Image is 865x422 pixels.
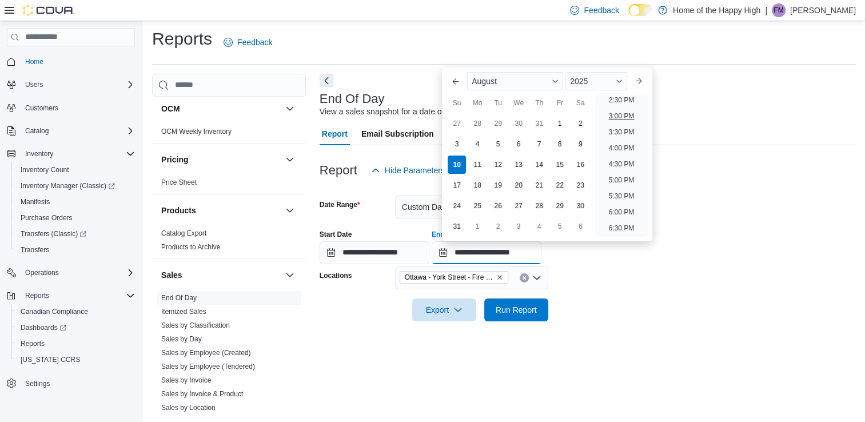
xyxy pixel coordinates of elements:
div: August, 2025 [447,113,591,237]
div: day-21 [530,176,548,194]
span: Purchase Orders [21,213,73,222]
span: Sales by Employee (Tendered) [161,362,255,371]
div: Sa [571,94,589,112]
div: day-1 [551,114,569,133]
div: day-10 [448,156,466,174]
input: Press the down key to enter a popover containing a calendar. Press the escape key to close the po... [432,241,541,264]
li: 5:30 PM [604,189,639,203]
div: Su [448,94,466,112]
span: Purchase Orders [16,211,135,225]
button: [US_STATE] CCRS [11,352,139,368]
a: [US_STATE] CCRS [16,353,85,367]
input: Dark Mode [628,4,652,16]
div: day-11 [468,156,487,174]
button: Canadian Compliance [11,304,139,320]
div: day-31 [448,217,466,236]
button: Manifests [11,194,139,210]
div: day-24 [448,197,466,215]
div: day-6 [509,135,528,153]
div: day-4 [530,217,548,236]
span: Inventory Count [21,165,69,174]
div: day-4 [468,135,487,153]
a: Sales by Classification [161,321,230,329]
span: Export [419,298,469,321]
span: Ottawa - York Street - Fire & Flower [400,271,508,284]
span: Transfers [16,243,135,257]
span: Canadian Compliance [21,307,88,316]
a: Sales by Employee (Created) [161,349,251,357]
button: Settings [2,375,139,391]
div: day-20 [509,176,528,194]
button: Sales [161,269,281,281]
button: Inventory [2,146,139,162]
div: day-31 [530,114,548,133]
div: day-14 [530,156,548,174]
h3: Report [320,164,357,177]
div: day-8 [551,135,569,153]
a: Sales by Invoice & Product [161,390,243,398]
button: Pricing [283,153,297,166]
li: 6:00 PM [604,205,639,219]
button: Reports [2,288,139,304]
div: day-25 [468,197,487,215]
div: Th [530,94,548,112]
div: day-16 [571,156,589,174]
button: Operations [21,266,63,280]
button: Transfers [11,242,139,258]
button: Operations [2,265,139,281]
a: Dashboards [11,320,139,336]
span: Customers [21,101,135,115]
div: Tu [489,94,507,112]
div: Button. Open the year selector. 2025 is currently selected. [565,72,627,90]
a: Feedback [219,31,277,54]
button: Next [320,74,333,87]
span: Dark Mode [628,16,629,17]
h3: Sales [161,269,182,281]
button: Open list of options [532,273,541,282]
button: Inventory Count [11,162,139,178]
button: Customers [2,99,139,116]
button: Catalog [21,124,53,138]
li: 3:30 PM [604,125,639,139]
a: Sales by Day [161,335,202,343]
nav: Complex example [7,49,135,421]
div: day-27 [448,114,466,133]
div: View a sales snapshot for a date or date range. [320,106,487,118]
a: End Of Day [161,294,197,302]
span: Inventory [25,149,53,158]
button: OCM [161,103,281,114]
a: Transfers [16,243,54,257]
li: 5:00 PM [604,173,639,187]
button: Products [161,205,281,216]
span: Catalog [21,124,135,138]
div: day-9 [571,135,589,153]
button: Home [2,53,139,70]
span: Settings [25,379,50,388]
button: Reports [21,289,54,302]
span: Reports [21,339,45,348]
h3: Products [161,205,196,216]
label: End Date [432,230,461,239]
li: 6:30 PM [604,221,639,235]
span: Dashboards [21,323,66,332]
p: | [765,3,767,17]
span: Run Report [496,304,537,316]
div: Fiona McMahon [772,3,786,17]
span: End Of Day [161,293,197,302]
p: Home of the Happy High [673,3,760,17]
a: Sales by Location [161,404,216,412]
span: Operations [25,268,59,277]
span: Home [21,54,135,69]
button: Purchase Orders [11,210,139,226]
span: Itemized Sales [161,307,206,316]
a: Price Sheet [161,178,197,186]
button: Users [21,78,47,91]
a: Sales by Employee (Tendered) [161,363,255,371]
div: day-5 [551,217,569,236]
h1: Reports [152,27,212,50]
button: Clear input [520,273,529,282]
span: Operations [21,266,135,280]
span: Transfers (Classic) [21,229,86,238]
span: Sales by Employee (Created) [161,348,251,357]
button: Export [412,298,476,321]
